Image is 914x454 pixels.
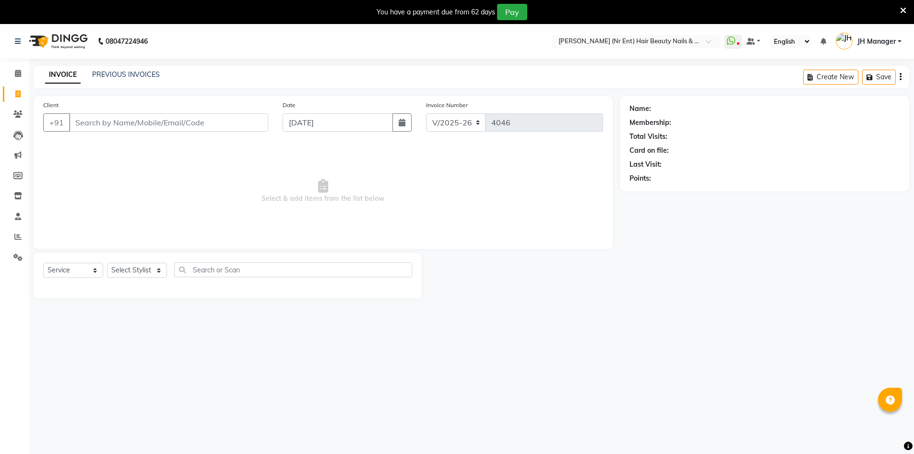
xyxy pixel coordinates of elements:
[836,33,853,49] img: JH Manager
[497,4,527,20] button: Pay
[629,132,667,142] div: Total Visits:
[803,70,858,85] button: Create New
[24,28,90,55] img: logo
[857,37,896,47] span: JH Manager
[629,160,662,170] div: Last Visit:
[43,113,70,132] button: +91
[174,262,412,277] input: Search or Scan
[874,416,904,444] iframe: chat widget
[106,28,148,55] b: 08047224946
[426,101,468,110] label: Invoice Number
[862,70,896,85] button: Save
[629,146,669,156] div: Card on file:
[69,113,268,132] input: Search by Name/Mobile/Email/Code
[629,118,671,128] div: Membership:
[377,7,495,17] div: You have a payment due from 62 days
[43,101,59,110] label: Client
[43,143,603,239] span: Select & add items from the list below
[629,104,651,114] div: Name:
[92,70,160,79] a: PREVIOUS INVOICES
[629,173,651,184] div: Points:
[45,66,81,84] a: INVOICE
[283,101,296,110] label: Date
